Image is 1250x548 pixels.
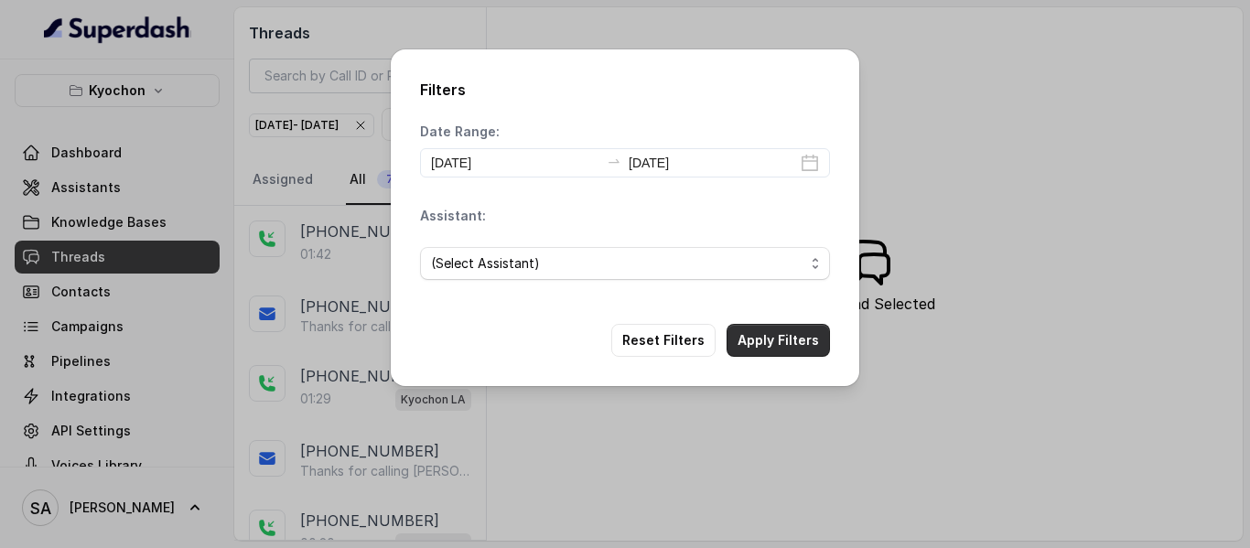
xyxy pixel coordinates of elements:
p: Assistant: [420,207,486,225]
h2: Filters [420,79,830,101]
input: Start date [431,153,599,173]
button: (Select Assistant) [420,247,830,280]
span: to [607,154,621,168]
span: swap-right [607,154,621,168]
button: Apply Filters [727,324,830,357]
button: Reset Filters [611,324,716,357]
span: (Select Assistant) [431,253,804,274]
input: End date [629,153,797,173]
p: Date Range: [420,123,500,141]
